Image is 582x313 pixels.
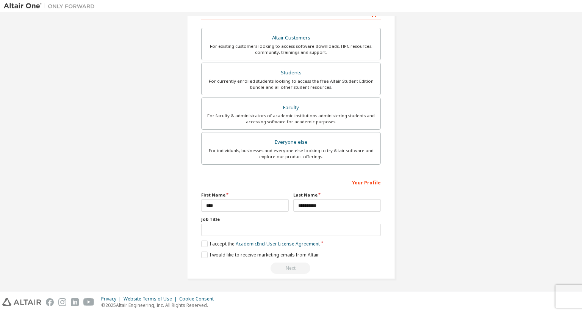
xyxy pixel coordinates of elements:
img: instagram.svg [58,298,66,306]
div: Everyone else [206,137,376,148]
img: linkedin.svg [71,298,79,306]
a: Academic End-User License Agreement [236,241,320,247]
div: Website Terms of Use [124,296,179,302]
label: Last Name [293,192,381,198]
img: altair_logo.svg [2,298,41,306]
label: First Name [201,192,289,198]
label: Job Title [201,216,381,222]
div: Faculty [206,102,376,113]
div: For individuals, businesses and everyone else looking to try Altair software and explore our prod... [206,148,376,160]
div: For faculty & administrators of academic institutions administering students and accessing softwa... [206,113,376,125]
label: I accept the [201,241,320,247]
label: I would like to receive marketing emails from Altair [201,252,319,258]
div: Altair Customers [206,33,376,43]
div: Students [206,68,376,78]
img: facebook.svg [46,298,54,306]
div: For currently enrolled students looking to access the free Altair Student Edition bundle and all ... [206,78,376,90]
div: Privacy [101,296,124,302]
div: Your Profile [201,176,381,188]
img: youtube.svg [83,298,94,306]
p: © 2025 Altair Engineering, Inc. All Rights Reserved. [101,302,218,308]
div: For existing customers looking to access software downloads, HPC resources, community, trainings ... [206,43,376,55]
img: Altair One [4,2,99,10]
div: Read and acccept EULA to continue [201,263,381,274]
div: Cookie Consent [179,296,218,302]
